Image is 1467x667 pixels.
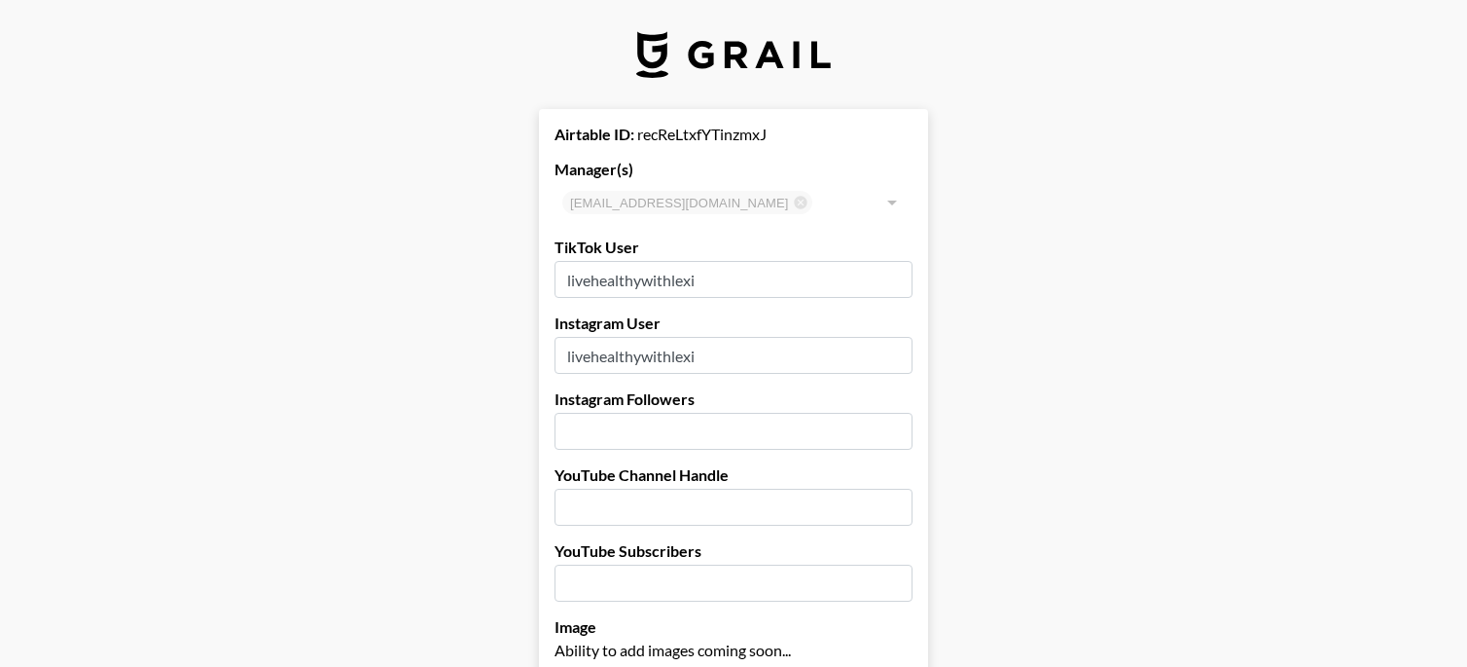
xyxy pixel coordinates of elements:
[555,641,791,659] span: Ability to add images coming soon...
[555,617,912,637] label: Image
[555,238,912,257] label: TikTok User
[555,314,912,333] label: Instagram User
[555,125,634,143] strong: Airtable ID:
[555,389,912,409] label: Instagram Followers
[555,541,912,561] label: YouTube Subscribers
[636,31,831,78] img: Grail Talent Logo
[555,125,912,144] div: recReLtxfYTinzmxJ
[555,465,912,485] label: YouTube Channel Handle
[555,160,912,179] label: Manager(s)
